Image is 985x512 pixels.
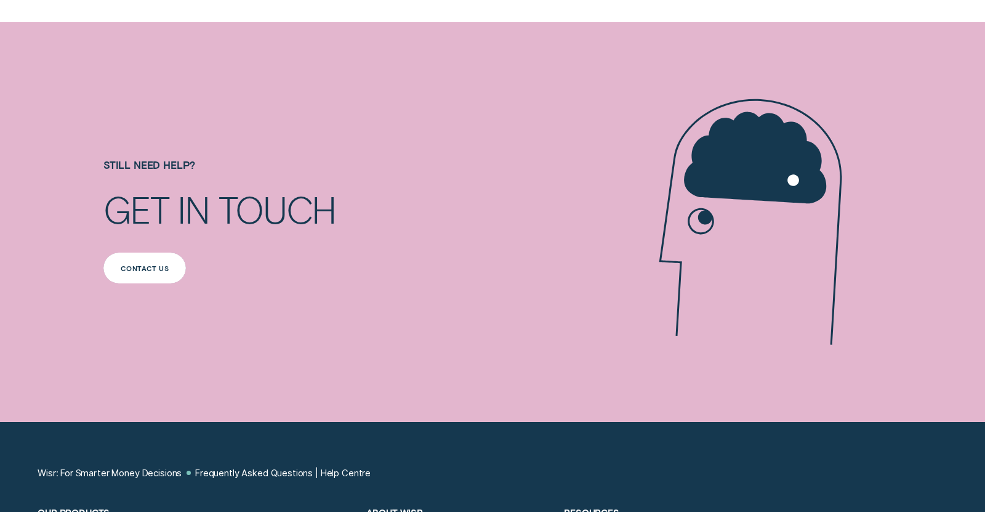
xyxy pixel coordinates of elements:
[195,468,371,479] a: Frequently Asked Questions | Help Centre
[103,190,404,253] h2: Get in touch
[103,159,487,191] h4: Still need help?
[38,468,182,479] a: Wisr: For Smarter Money Decisions
[103,253,186,283] button: Contact us
[121,266,169,272] div: Contact us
